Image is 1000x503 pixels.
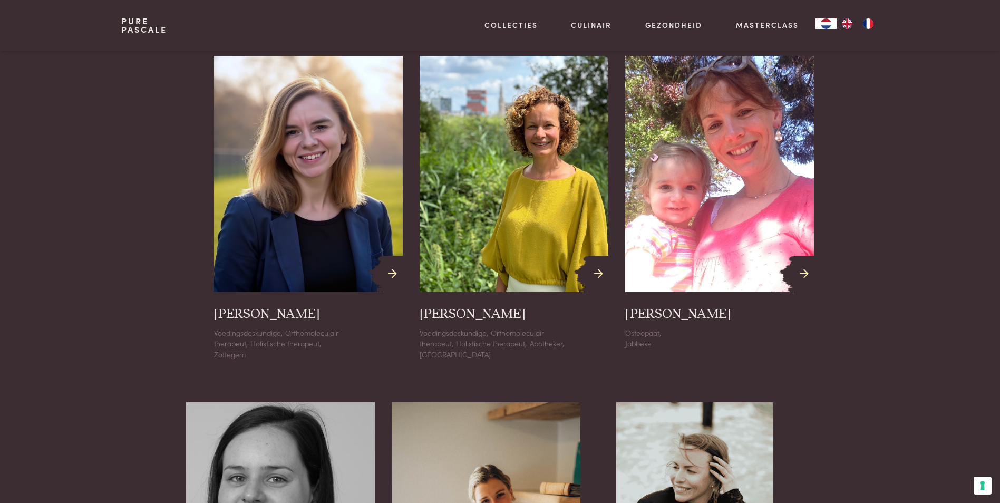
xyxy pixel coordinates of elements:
span: Osteopaat, [625,327,661,338]
span: Orthomoleculair therapeut, [214,327,338,349]
span: Holistische therapeut, [250,338,321,349]
button: Uw voorkeuren voor toestemming voor trackingtechnologieën [974,477,992,495]
a: Inge Cnudde [PERSON_NAME] Voedingsdeskundige,Orthomoleculair therapeut,Holistische therapeut,Apot... [420,56,608,360]
a: Katrijn Beuselinck [PERSON_NAME] Osteopaat, Jabbeke [625,56,814,349]
img: Inge Cnudde [420,56,608,292]
a: Barbara Van De Keer [PERSON_NAME] Voedingsdeskundige,Orthomoleculair therapeut,Holistische therap... [214,56,403,360]
div: Zottegem [214,349,403,360]
h3: [PERSON_NAME] [625,306,731,323]
ul: Language list [837,18,879,29]
div: Language [815,18,837,29]
span: Voedingsdeskundige, [214,327,283,338]
a: Collecties [484,20,538,31]
h3: [PERSON_NAME] [420,306,526,323]
div: [GEOGRAPHIC_DATA] [420,349,608,360]
img: Barbara Van De Keer [214,56,403,292]
span: Orthomoleculair therapeut, [420,327,544,349]
span: Apotheker, [530,338,564,349]
span: Voedingsdeskundige, [420,327,488,338]
aside: Language selected: Nederlands [815,18,879,29]
span: Holistische therapeut, [456,338,527,349]
a: Gezondheid [645,20,702,31]
h3: [PERSON_NAME] [214,306,320,323]
div: Jabbeke [625,338,814,349]
a: Culinair [571,20,611,31]
img: Katrijn Beuselinck [625,56,814,292]
a: Masterclass [736,20,799,31]
a: FR [858,18,879,29]
a: PurePascale [121,17,167,34]
a: NL [815,18,837,29]
a: EN [837,18,858,29]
